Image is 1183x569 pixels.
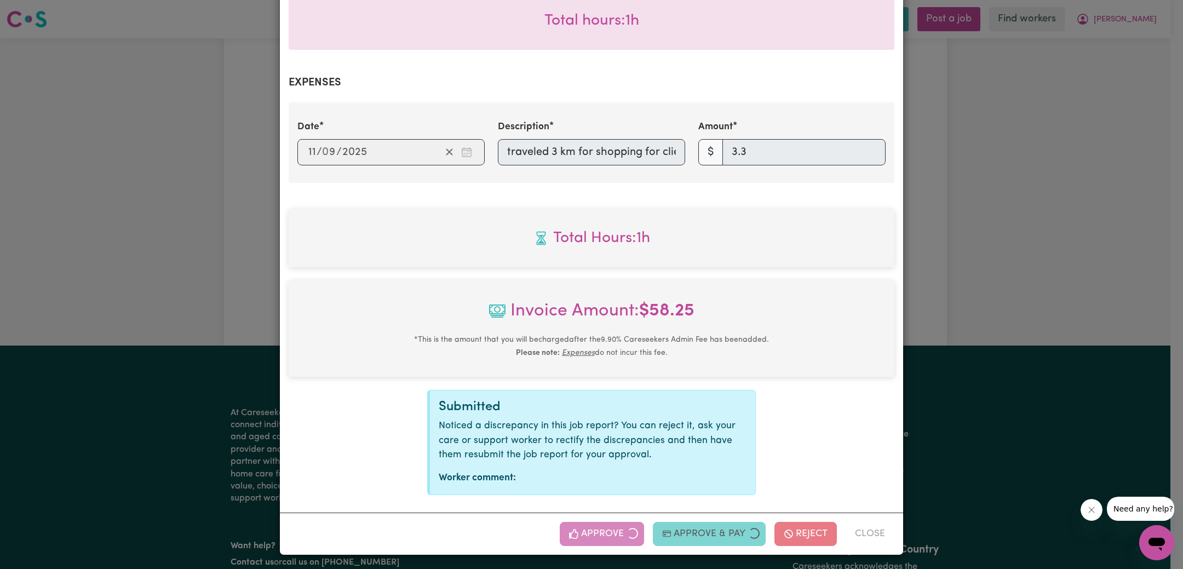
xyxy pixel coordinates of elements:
[498,139,685,165] input: traveled 3 km for shopping for client
[1139,525,1174,560] iframe: Button to launch messaging window
[297,298,886,333] span: Invoice Amount:
[323,144,336,160] input: --
[439,419,746,462] p: Noticed a discrepancy in this job report? You can reject it, ask your care or support worker to r...
[322,147,329,158] span: 0
[544,13,639,28] span: Total hours worked: 1 hour
[336,146,342,158] span: /
[297,227,886,250] span: Total hours worked: 1 hour
[297,120,319,134] label: Date
[439,473,516,482] strong: Worker comment:
[317,146,322,158] span: /
[516,349,560,357] b: Please note:
[698,120,733,134] label: Amount
[458,144,475,160] button: Enter the date of expense
[498,120,549,134] label: Description
[289,76,894,89] h2: Expenses
[342,144,367,160] input: ----
[562,349,595,357] u: Expenses
[441,144,458,160] button: Clear date
[439,400,501,413] span: Submitted
[308,144,317,160] input: --
[639,302,694,320] b: $ 58.25
[1107,497,1174,521] iframe: Message from company
[698,139,723,165] span: $
[1081,499,1102,521] iframe: Close message
[414,336,769,357] small: This is the amount that you will be charged after the 9.90 % Careseekers Admin Fee has been added...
